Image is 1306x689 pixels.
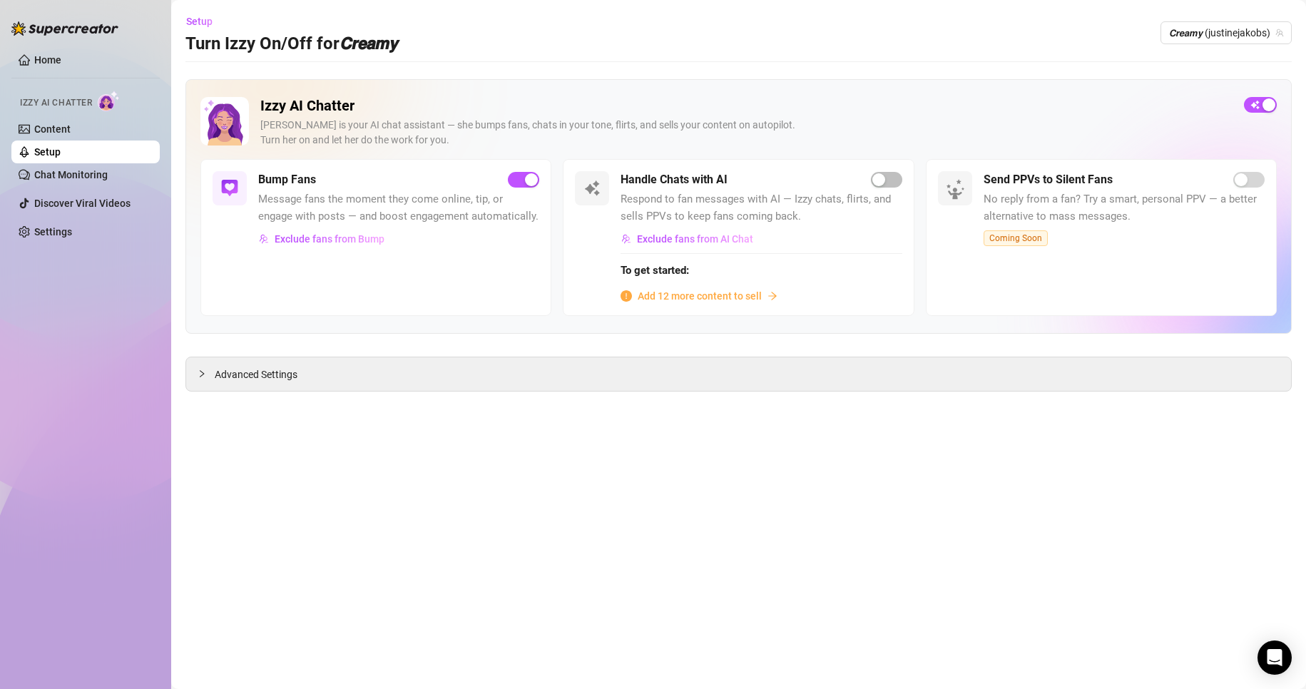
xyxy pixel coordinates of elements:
[621,228,754,250] button: Exclude fans from AI Chat
[621,264,689,277] strong: To get started:
[221,180,238,197] img: svg%3e
[34,169,108,180] a: Chat Monitoring
[946,179,969,202] img: silent-fans-ppv-o-N6Mmdf.svg
[1275,29,1284,37] span: team
[11,21,118,36] img: logo-BBDzfeDw.svg
[185,33,397,56] h3: Turn Izzy On/Off for 𝘾𝙧𝙚𝙖𝙢𝙮
[621,171,728,188] h5: Handle Chats with AI
[621,234,631,244] img: svg%3e
[186,16,213,27] span: Setup
[198,366,215,382] div: collapsed
[984,171,1113,188] h5: Send PPVs to Silent Fans
[260,118,1233,148] div: [PERSON_NAME] is your AI chat assistant — she bumps fans, chats in your tone, flirts, and sells y...
[34,123,71,135] a: Content
[275,233,384,245] span: Exclude fans from Bump
[638,288,762,304] span: Add 12 more content to sell
[200,97,249,146] img: Izzy AI Chatter
[34,146,61,158] a: Setup
[621,191,902,225] span: Respond to fan messages with AI — Izzy chats, flirts, and sells PPVs to keep fans coming back.
[198,369,206,378] span: collapsed
[34,54,61,66] a: Home
[258,191,539,225] span: Message fans the moment they come online, tip, or engage with posts — and boost engagement automa...
[583,180,601,197] img: svg%3e
[1257,640,1292,675] div: Open Intercom Messenger
[258,171,316,188] h5: Bump Fans
[185,10,224,33] button: Setup
[984,230,1048,246] span: Coming Soon
[215,367,297,382] span: Advanced Settings
[98,91,120,111] img: AI Chatter
[621,290,632,302] span: info-circle
[258,228,385,250] button: Exclude fans from Bump
[1169,22,1283,44] span: 𝘾𝙧𝙚𝙖𝙢𝙮 (justinejakobs)
[20,96,92,110] span: Izzy AI Chatter
[984,191,1265,225] span: No reply from a fan? Try a smart, personal PPV — a better alternative to mass messages.
[34,198,131,209] a: Discover Viral Videos
[34,226,72,238] a: Settings
[259,234,269,244] img: svg%3e
[260,97,1233,115] h2: Izzy AI Chatter
[767,291,777,301] span: arrow-right
[637,233,753,245] span: Exclude fans from AI Chat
